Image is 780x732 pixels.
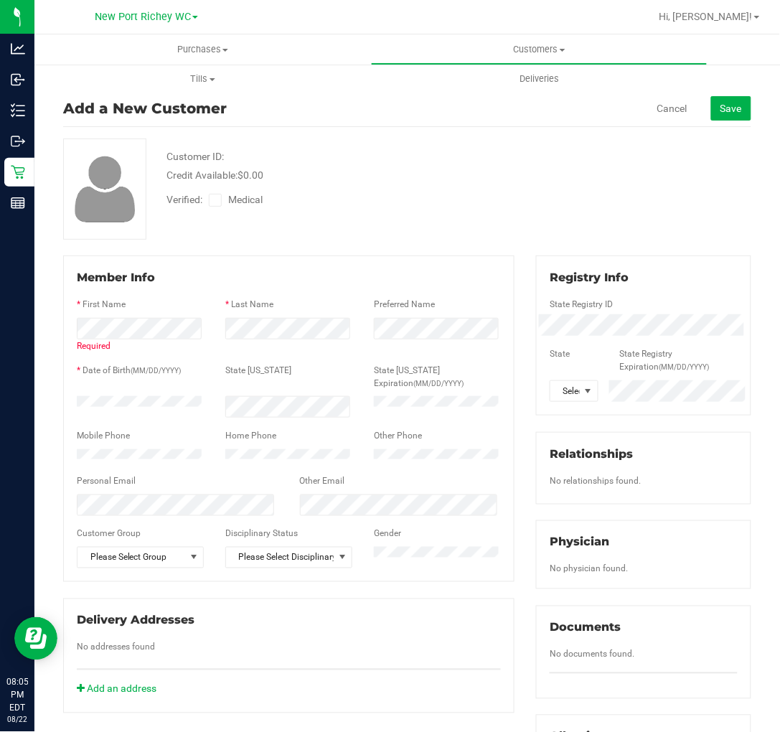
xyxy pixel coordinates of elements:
[550,474,641,487] label: No relationships found.
[620,347,738,373] label: State Registry Expiration
[34,64,371,94] a: Tills
[372,43,707,56] span: Customers
[77,614,194,627] span: Delivery Addresses
[166,168,500,183] div: Credit Available:
[95,11,191,23] span: New Port Richey WC
[11,42,25,56] inline-svg: Analytics
[550,621,621,634] span: Documents
[6,676,28,715] p: 08:05 PM EDT
[228,192,269,207] span: Medical
[185,548,203,568] span: select
[77,641,155,654] label: No addresses found
[374,527,401,540] label: Gender
[550,381,579,401] span: Select state
[371,34,708,65] a: Customers
[11,134,25,149] inline-svg: Outbound
[6,715,28,726] p: 08/22
[77,271,155,284] span: Member Info
[225,527,298,540] label: Disciplinary Status
[550,271,629,284] span: Registry Info
[14,617,57,660] iframe: Resource center
[131,367,181,375] span: (MM/DD/YYYY)
[77,339,204,352] div: Required
[231,298,273,311] label: Last Name
[11,72,25,87] inline-svg: Inbound
[374,364,501,390] label: State [US_STATE] Expiration
[371,64,708,94] a: Deliveries
[34,34,371,65] a: Purchases
[374,429,422,442] label: Other Phone
[166,192,209,207] span: Verified:
[334,548,352,568] span: select
[720,103,742,114] span: Save
[659,363,710,371] span: (MM/DD/YYYY)
[83,298,126,311] label: First Name
[550,298,613,311] label: State Registry ID
[550,447,633,461] span: Relationships
[77,527,141,540] label: Customer Group
[77,429,130,442] label: Mobile Phone
[657,101,687,116] a: Cancel
[83,364,181,377] label: Date of Birth
[500,72,578,85] span: Deliveries
[225,429,276,442] label: Home Phone
[225,364,291,377] label: State [US_STATE]
[77,548,185,568] span: Please Select Group
[166,149,224,164] div: Customer ID:
[300,474,345,487] label: Other Email
[77,683,156,695] a: Add an address
[34,43,371,56] span: Purchases
[550,564,628,574] span: No physician found.
[226,548,334,568] span: Please Select Disciplinary status
[659,11,753,22] span: Hi, [PERSON_NAME]!
[550,649,634,660] span: No documents found.
[550,535,609,549] span: Physician
[550,347,570,360] label: State
[374,298,435,311] label: Preferred Name
[11,103,25,118] inline-svg: Inventory
[711,96,751,121] button: Save
[35,72,370,85] span: Tills
[11,196,25,210] inline-svg: Reports
[67,152,143,226] img: user-icon.png
[238,169,263,181] span: $0.00
[77,474,136,487] label: Personal Email
[11,165,25,179] inline-svg: Retail
[63,98,227,119] div: Add a New Customer
[413,380,464,388] span: (MM/DD/YYYY)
